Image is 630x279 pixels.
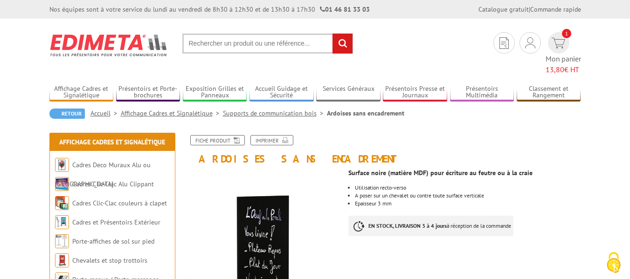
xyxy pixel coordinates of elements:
[55,196,69,210] img: Cadres Clic-Clac couleurs à clapet
[332,34,353,54] input: rechercher
[316,85,381,100] a: Services Généraux
[49,85,114,100] a: Affichage Cadres et Signalétique
[250,135,293,145] a: Imprimer
[499,37,509,49] img: devis rapide
[55,253,69,267] img: Chevalets et stop trottoirs
[55,158,69,172] img: Cadres Deco Muraux Alu ou Bois
[72,237,154,245] a: Porte-affiches de sol sur pied
[348,216,513,236] p: à réception de la commande
[348,169,533,177] strong: Surface noire (matière MDF) pour écriture au feutre ou à la craie
[72,180,154,188] a: Cadres Clic-Clac Alu Clippant
[355,193,581,198] li: A poser sur un chevalet ou contre toute surface verticale
[116,85,180,100] a: Présentoirs et Porte-brochures
[55,161,151,188] a: Cadres Deco Muraux Alu ou [GEOGRAPHIC_DATA]
[355,201,581,206] li: Epaisseur 3 mm
[552,38,565,48] img: devis rapide
[546,65,564,74] span: 13,80
[355,185,581,191] li: Utilisation recto-verso
[383,85,447,100] a: Présentoirs Presse et Journaux
[190,135,245,145] a: Fiche produit
[602,251,625,274] img: Cookies (fenêtre modale)
[49,109,85,119] a: Retour
[546,64,581,75] span: € HT
[59,138,165,146] a: Affichage Cadres et Signalétique
[546,54,581,75] span: Mon panier
[49,5,370,14] div: Nos équipes sont à votre service du lundi au vendredi de 8h30 à 12h30 et de 13h30 à 17h30
[121,109,223,117] a: Affichage Cadres et Signalétique
[49,28,168,62] img: Edimeta
[546,32,581,75] a: devis rapide 1 Mon panier 13,80€ HT
[597,247,630,279] button: Cookies (fenêtre modale)
[450,85,514,100] a: Présentoirs Multimédia
[55,215,69,229] img: Cadres et Présentoirs Extérieur
[182,34,353,54] input: Rechercher un produit ou une référence...
[530,5,581,14] a: Commande rapide
[249,85,314,100] a: Accueil Guidage et Sécurité
[478,5,529,14] a: Catalogue gratuit
[72,218,160,226] a: Cadres et Présentoirs Extérieur
[525,37,535,48] img: devis rapide
[72,256,147,265] a: Chevalets et stop trottoirs
[517,85,581,100] a: Classement et Rangement
[562,29,571,38] span: 1
[478,5,581,14] div: |
[368,222,447,229] strong: EN STOCK, LIVRAISON 3 à 4 jours
[223,109,327,117] a: Supports de communication bois
[327,109,404,118] li: Ardoises sans encadrement
[183,85,247,100] a: Exposition Grilles et Panneaux
[578,227,604,265] a: Haut de la page
[90,109,121,117] a: Accueil
[55,234,69,248] img: Porte-affiches de sol sur pied
[72,199,167,207] a: Cadres Clic-Clac couleurs à clapet
[320,5,370,14] strong: 01 46 81 33 03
